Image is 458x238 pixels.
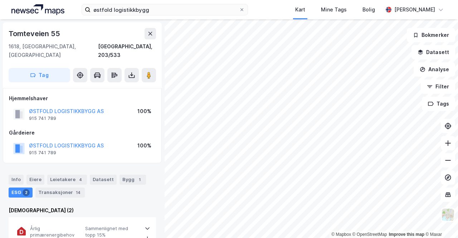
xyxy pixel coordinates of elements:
div: Datasett [90,175,117,185]
span: Årlig primærenergibehov [30,225,82,238]
div: Kart [295,5,305,14]
div: 1618, [GEOGRAPHIC_DATA], [GEOGRAPHIC_DATA] [9,42,98,59]
div: Eiere [26,175,44,185]
div: [GEOGRAPHIC_DATA], 203/533 [98,42,156,59]
span: Sammenlignet med topp 15% [85,225,137,238]
div: 4 [77,176,84,183]
div: 100% [137,141,151,150]
div: Gårdeiere [9,128,156,137]
button: Bokmerker [407,28,455,42]
div: Kontrollprogram for chat [422,204,458,238]
div: 1 [136,176,143,183]
input: Søk på adresse, matrikkel, gårdeiere, leietakere eller personer [91,4,239,15]
iframe: Chat Widget [422,204,458,238]
a: Improve this map [389,232,424,237]
div: Mine Tags [321,5,347,14]
button: Analyse [414,62,455,77]
div: 14 [74,189,82,196]
div: 915 741 789 [29,116,56,121]
button: Datasett [411,45,455,59]
div: Bygg [120,175,146,185]
div: 100% [137,107,151,116]
a: OpenStreetMap [352,232,387,237]
div: Bolig [362,5,375,14]
img: logo.a4113a55bc3d86da70a041830d287a7e.svg [11,4,64,15]
button: Tag [9,68,70,82]
a: Mapbox [331,232,351,237]
button: Filter [421,79,455,94]
div: Hjemmelshaver [9,94,156,103]
div: 915 741 789 [29,150,56,156]
button: Tags [422,97,455,111]
div: Tomteveien 55 [9,28,61,39]
div: Transaksjoner [35,188,85,198]
div: Info [9,175,24,185]
div: Leietakere [47,175,87,185]
div: ESG [9,188,33,198]
div: 2 [23,189,30,196]
div: [PERSON_NAME] [394,5,435,14]
div: [DEMOGRAPHIC_DATA] (2) [9,206,156,215]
